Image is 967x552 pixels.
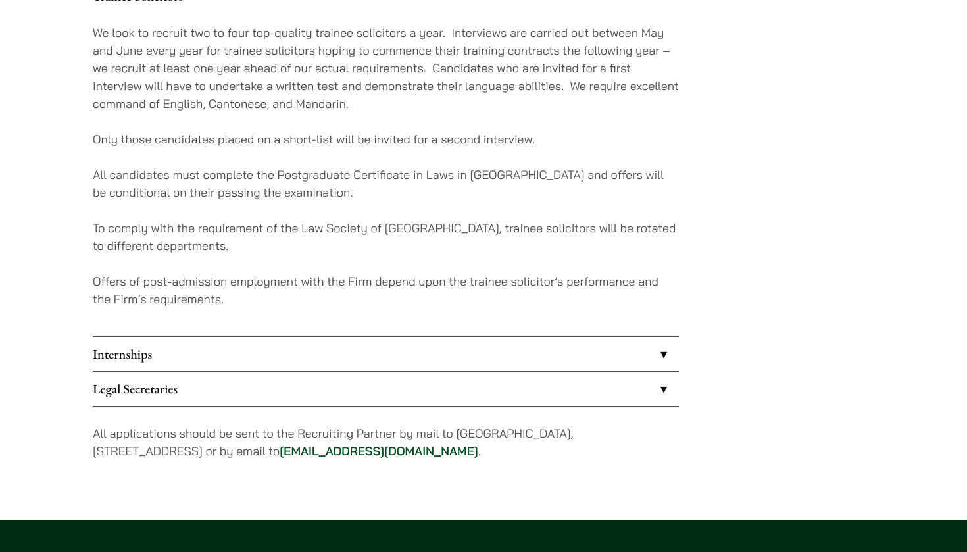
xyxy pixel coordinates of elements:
[93,372,679,406] a: Legal Secretaries
[280,443,478,459] a: [EMAIL_ADDRESS][DOMAIN_NAME]
[93,219,679,255] p: To comply with the requirement of the Law Society of [GEOGRAPHIC_DATA], trainee solicitors will b...
[93,24,679,113] p: We look to recruit two to four top-quality trainee solicitors a year. Interviews are carried out ...
[93,13,679,336] div: Trainee Solicitors
[93,337,679,371] a: Internships
[93,166,679,201] p: All candidates must complete the Postgraduate Certificate in Laws in [GEOGRAPHIC_DATA] and offers...
[93,424,679,460] p: All applications should be sent to the Recruiting Partner by mail to [GEOGRAPHIC_DATA], [STREET_A...
[93,272,679,308] p: Offers of post-admission employment with the Firm depend upon the trainee solicitor’s performance...
[93,130,679,148] p: Only those candidates placed on a short-list will be invited for a second interview.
